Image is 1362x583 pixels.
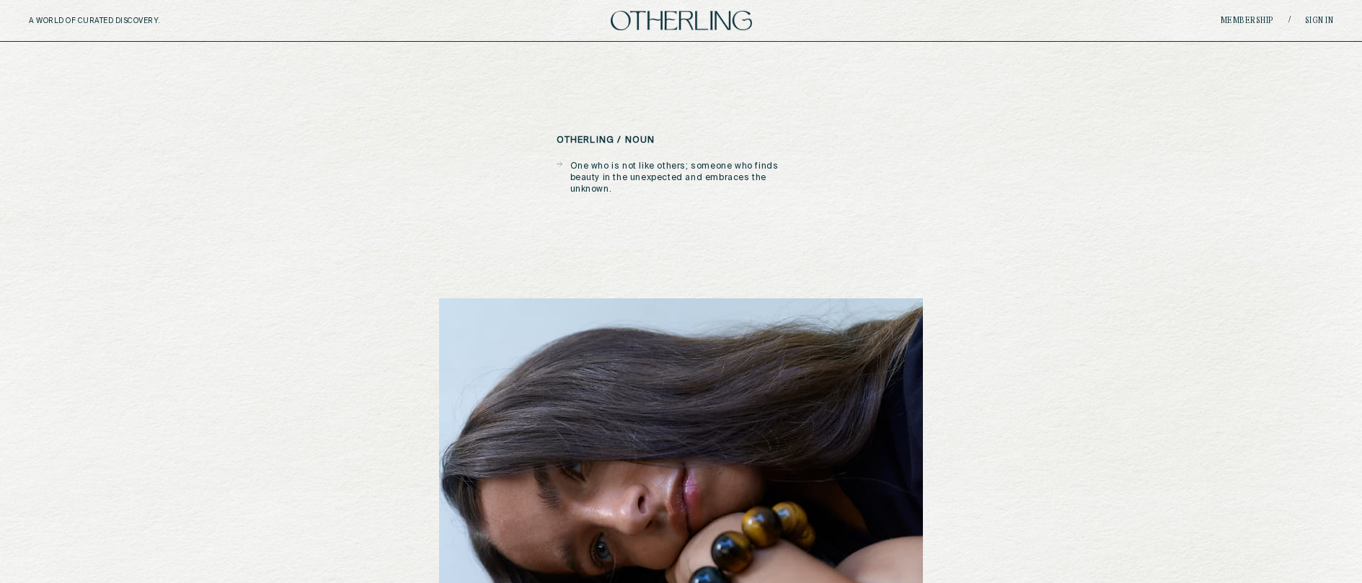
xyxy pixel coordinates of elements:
[1221,17,1274,25] a: Membership
[1288,15,1291,26] span: /
[29,17,223,25] h5: A WORLD OF CURATED DISCOVERY.
[1305,17,1334,25] a: Sign in
[570,161,806,195] p: One who is not like others; someone who finds beauty in the unexpected and embraces the unknown.
[611,11,752,30] img: logo
[557,135,655,146] h5: otherling / noun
